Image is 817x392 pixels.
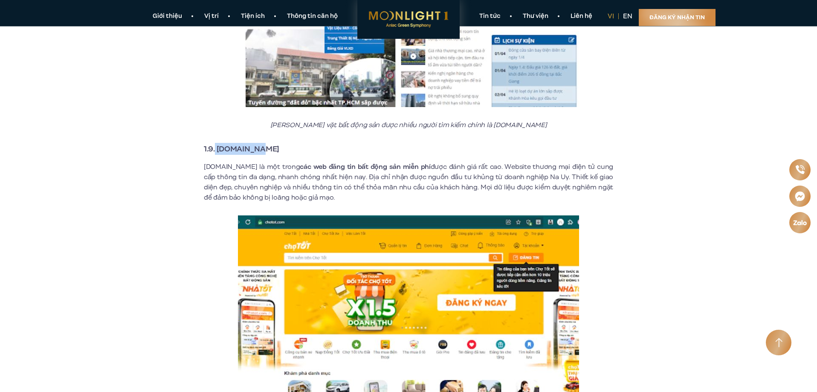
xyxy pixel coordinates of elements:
img: Zalo icon [793,219,807,226]
a: Tiện ích [230,12,276,21]
img: Arrow icon [775,338,782,348]
a: Giới thiệu [142,12,193,21]
a: Thư viện [512,12,559,21]
em: [PERSON_NAME] vặt bất động sản được nhiều người tìm kiếm chính là [DOMAIN_NAME] [270,120,547,130]
a: Vị trí [193,12,230,21]
img: Messenger icon [794,190,805,201]
img: Phone icon [795,165,805,174]
a: Thông tin căn hộ [276,12,349,21]
p: [DOMAIN_NAME] là một trong được đánh giá rất cao. Website thương mại điện tử cung cấp thông tin đ... [204,162,613,203]
a: Tin tức [468,12,512,21]
strong: 1.9. [DOMAIN_NAME] [204,143,279,154]
a: Đăng ký nhận tin [639,9,716,26]
a: Liên hệ [559,12,603,21]
strong: các web đăng tin bất động sản miễn phí [300,162,430,171]
a: vi [608,12,614,21]
a: en [623,12,632,21]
